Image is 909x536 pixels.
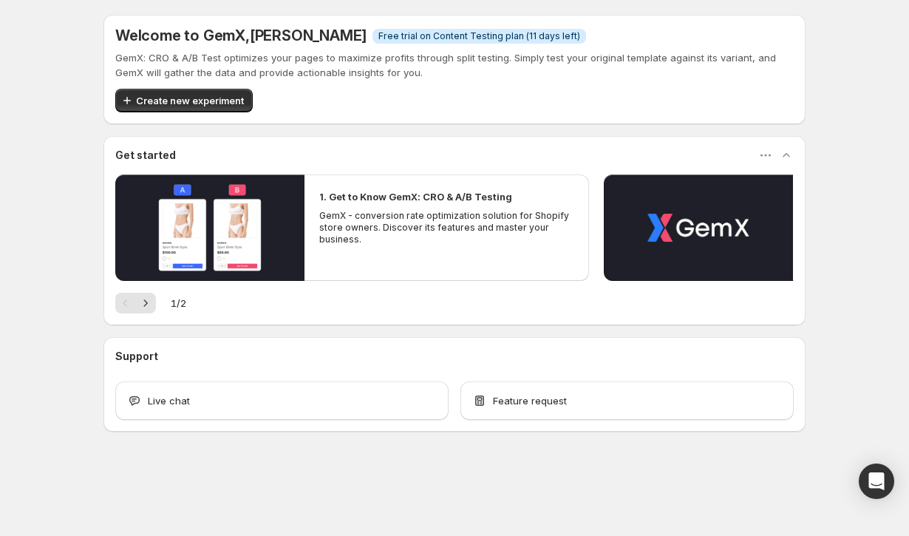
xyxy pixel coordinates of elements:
span: Create new experiment [136,93,244,108]
div: Open Intercom Messenger [859,464,894,499]
button: Next [135,293,156,313]
button: Play video [604,174,793,281]
span: Free trial on Content Testing plan (11 days left) [378,30,580,42]
h2: 1. Get to Know GemX: CRO & A/B Testing [319,189,512,204]
h3: Support [115,349,158,364]
p: GemX: CRO & A/B Test optimizes your pages to maximize profits through split testing. Simply test ... [115,50,794,80]
nav: Pagination [115,293,156,313]
p: GemX - conversion rate optimization solution for Shopify store owners. Discover its features and ... [319,210,573,245]
button: Create new experiment [115,89,253,112]
h5: Welcome to GemX [115,27,367,44]
span: Live chat [148,393,190,408]
span: Feature request [493,393,567,408]
h3: Get started [115,148,176,163]
span: , [PERSON_NAME] [245,27,367,44]
button: Play video [115,174,304,281]
span: 1 / 2 [171,296,186,311]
